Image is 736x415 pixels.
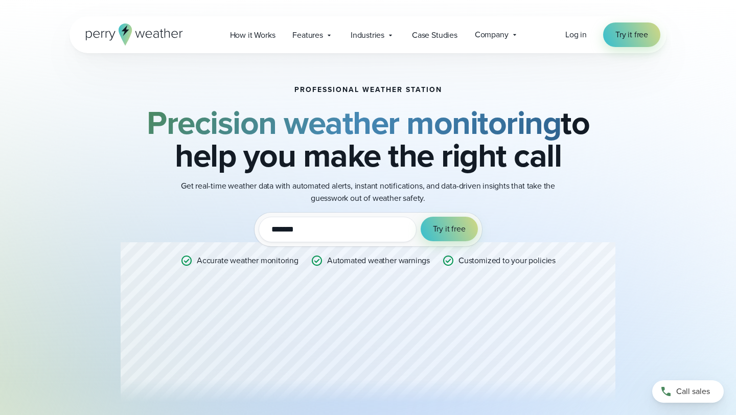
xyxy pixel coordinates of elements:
span: Features [292,29,323,41]
a: How it Works [221,25,284,45]
span: Call sales [676,385,710,398]
h1: Professional Weather Station [294,86,442,94]
a: Case Studies [403,25,466,45]
span: Industries [351,29,384,41]
a: Try it free [603,22,660,47]
span: Try it free [615,29,648,41]
span: How it Works [230,29,275,41]
strong: Precision weather monitoring [147,99,561,147]
span: Try it free [433,223,466,235]
p: Automated weather warnings [327,255,430,267]
span: Company [475,29,509,41]
h2: to help you make the right call [121,106,615,172]
a: Call sales [652,380,724,403]
p: Get real-time weather data with automated alerts, instant notifications, and data-driven insights... [164,180,572,204]
a: Log in [565,29,587,41]
button: Try it free [421,217,478,241]
span: Log in [565,29,587,40]
p: Customized to your policies [458,255,556,267]
span: Case Studies [412,29,457,41]
p: Accurate weather monitoring [197,255,298,267]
